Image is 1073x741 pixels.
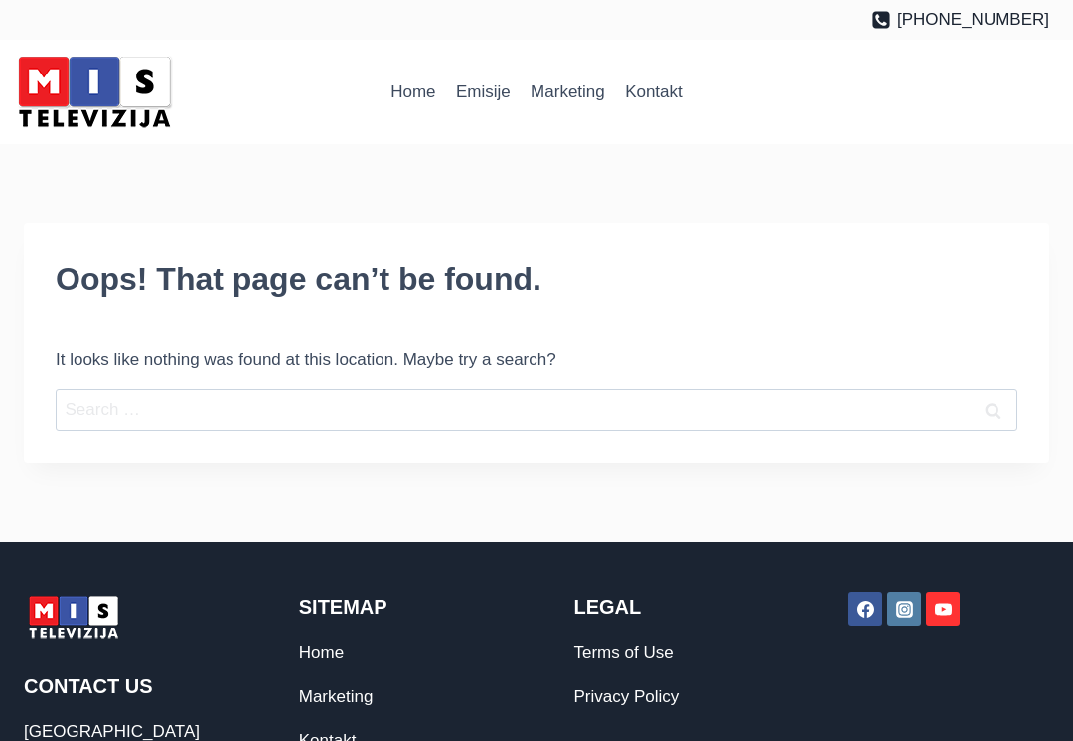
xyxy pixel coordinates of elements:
h2: Sitemap [299,592,500,622]
p: It looks like nothing was found at this location. Maybe try a search? [56,346,1017,372]
input: Search [968,389,1017,432]
a: [PHONE_NUMBER] [871,6,1049,33]
a: Emisije [446,69,521,116]
a: Marketing [299,687,374,706]
nav: Primary [381,69,692,116]
h1: Oops! That page can’t be found. [56,255,1017,303]
a: Home [381,69,446,116]
a: Marketing [521,69,615,116]
a: Terms of Use [574,643,674,662]
a: Facebook [848,592,882,626]
a: YouTube [926,592,960,626]
a: Privacy Policy [574,687,680,706]
span: [PHONE_NUMBER] [897,6,1049,33]
h2: Contact Us [24,671,225,701]
a: Kontakt [615,69,692,116]
a: Home [299,643,344,662]
img: MIS Television [10,50,179,134]
a: Instagram [887,592,921,626]
h2: Legal [574,592,775,622]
